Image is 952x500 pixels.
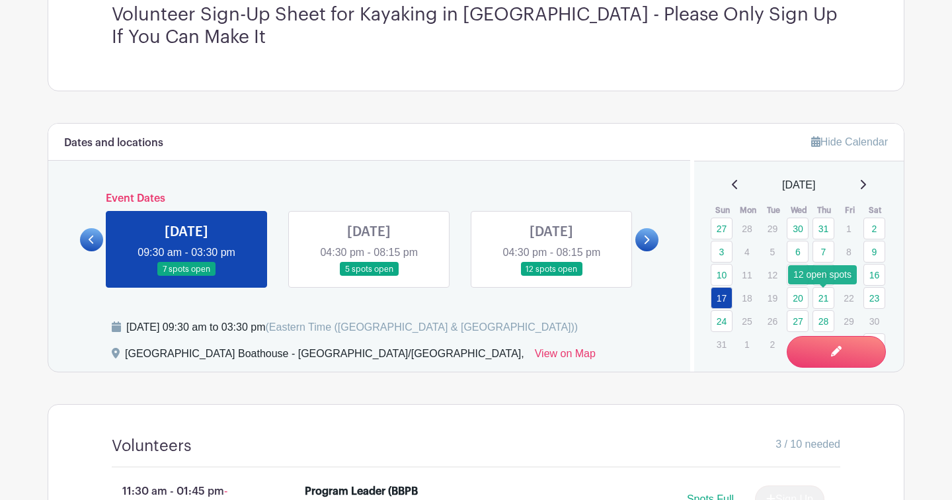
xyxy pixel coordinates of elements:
a: 24 [711,310,733,332]
p: 1 [838,218,859,239]
p: 4 [736,241,758,262]
a: 27 [711,218,733,239]
a: 23 [863,287,885,309]
p: 5 [762,241,783,262]
h6: Event Dates [103,192,635,205]
th: Wed [786,204,812,217]
a: 21 [813,287,834,309]
th: Sun [710,204,736,217]
a: 27 [787,310,809,332]
div: [GEOGRAPHIC_DATA] Boathouse - [GEOGRAPHIC_DATA]/[GEOGRAPHIC_DATA], [125,346,524,367]
a: View on Map [535,346,596,367]
h4: Volunteers [112,437,192,456]
a: Hide Calendar [811,136,888,147]
th: Mon [735,204,761,217]
span: (Eastern Time ([GEOGRAPHIC_DATA] & [GEOGRAPHIC_DATA])) [265,321,578,333]
a: 3 [711,241,733,263]
th: Fri [837,204,863,217]
h3: Volunteer Sign-Up Sheet for Kayaking in [GEOGRAPHIC_DATA] - Please Only Sign Up If You Can Make It [112,4,840,48]
p: 3 [787,334,809,354]
p: 18 [736,288,758,308]
p: 26 [762,311,783,331]
div: [DATE] 09:30 am to 03:30 pm [126,319,578,335]
a: 31 [813,218,834,239]
th: Sat [863,204,889,217]
a: 13 [787,264,809,286]
p: 25 [736,311,758,331]
p: 1 [736,334,758,354]
th: Tue [761,204,787,217]
p: 19 [762,288,783,308]
div: 12 open spots [788,265,857,284]
a: 7 [813,241,834,263]
a: 30 [787,218,809,239]
a: 6 [863,333,885,355]
a: 16 [863,264,885,286]
a: 20 [787,287,809,309]
a: 9 [863,241,885,263]
a: 17 [711,287,733,309]
p: 31 [711,334,733,354]
h6: Dates and locations [64,137,163,149]
a: 28 [813,310,834,332]
p: 28 [736,218,758,239]
span: 3 / 10 needed [775,437,840,452]
p: 8 [838,241,859,262]
p: 12 [762,265,783,285]
a: 6 [787,241,809,263]
p: 4 [813,334,834,354]
span: [DATE] [782,177,815,193]
p: 29 [838,311,859,331]
a: 10 [711,264,733,286]
p: 5 [838,334,859,354]
a: 2 [863,218,885,239]
p: 30 [863,311,885,331]
p: 22 [838,288,859,308]
p: 2 [762,334,783,354]
th: Thu [812,204,838,217]
p: 29 [762,218,783,239]
p: 11 [736,265,758,285]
